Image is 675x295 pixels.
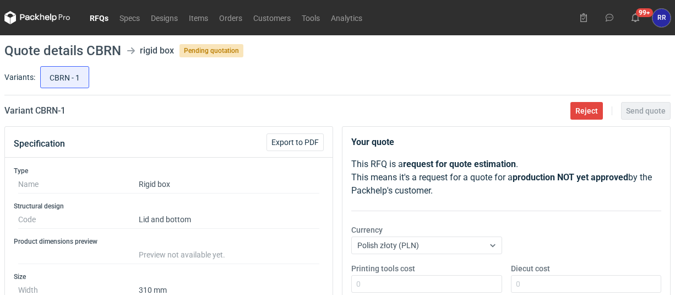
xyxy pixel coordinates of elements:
[4,104,66,117] h2: Variant CBRN - 1
[266,133,324,151] button: Export to PDF
[4,11,70,24] svg: Packhelp Pro
[652,9,671,27] div: Robert Rakowski
[14,237,324,246] h3: Product dimensions preview
[14,272,324,281] h3: Size
[4,44,121,57] h1: Quote details CBRN
[351,275,502,293] input: 0
[248,11,296,24] a: Customers
[114,11,145,24] a: Specs
[351,137,394,147] strong: Your quote
[511,263,550,274] label: Diecut cost
[18,175,139,194] dt: Name
[18,211,139,229] dt: Code
[14,167,324,175] h3: Type
[145,11,183,24] a: Designs
[40,66,89,88] label: CBRN - 1
[139,175,319,194] dd: Rigid box
[351,158,661,197] p: This RFQ is a . This means it's a request for a quote for a by the Packhelp's customer.
[351,224,383,235] label: Currency
[626,107,666,115] span: Send quote
[271,138,319,146] span: Export to PDF
[357,241,419,250] span: Polish złoty (PLN)
[652,9,671,27] button: RR
[139,250,225,259] span: Preview not available yet.
[511,275,662,293] input: 0
[621,102,671,120] button: Send quote
[214,11,248,24] a: Orders
[627,9,644,26] button: 99+
[139,211,319,229] dd: Lid and bottom
[296,11,325,24] a: Tools
[325,11,368,24] a: Analytics
[351,263,415,274] label: Printing tools cost
[513,172,628,183] strong: production NOT yet approved
[84,11,114,24] a: RFQs
[14,202,324,211] h3: Structural design
[183,11,214,24] a: Items
[575,107,598,115] span: Reject
[4,72,35,83] label: Variants:
[179,44,243,57] span: Pending quotation
[570,102,603,120] button: Reject
[140,44,174,57] div: rigid box
[14,131,65,157] button: Specification
[403,159,516,169] strong: request for quote estimation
